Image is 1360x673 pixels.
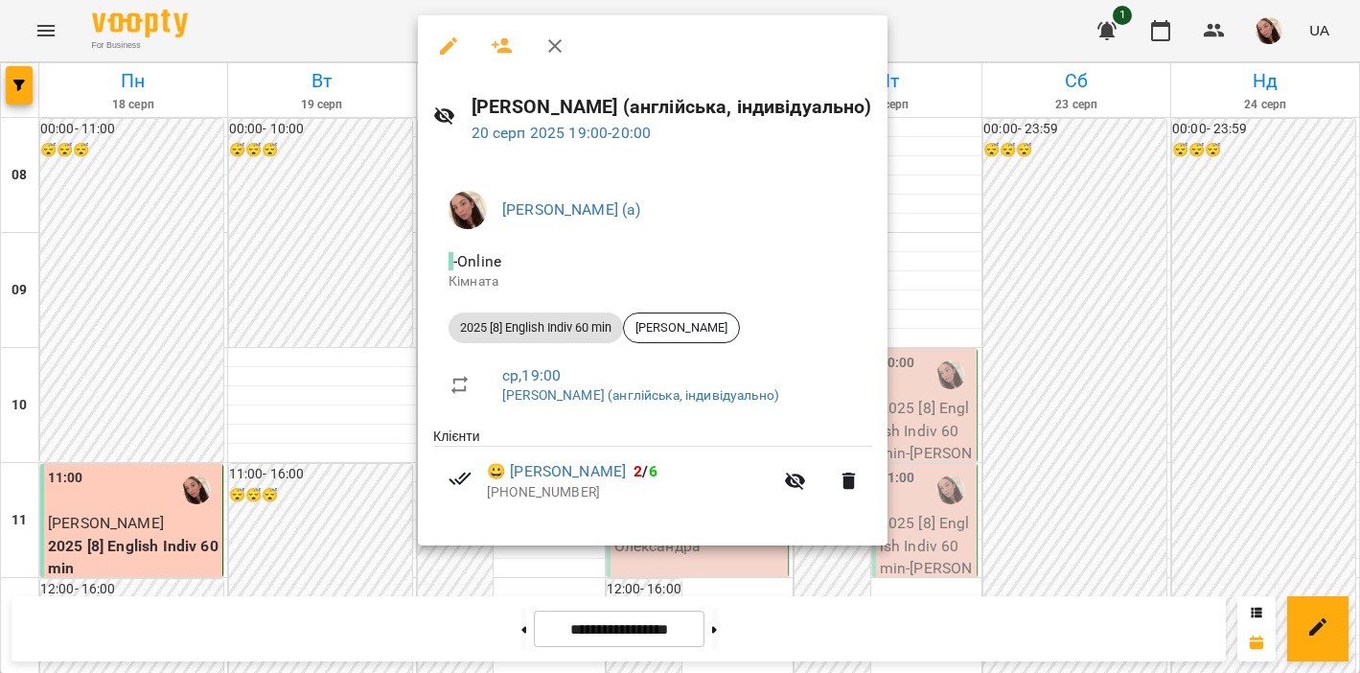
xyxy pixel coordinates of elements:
[502,387,779,403] a: [PERSON_NAME] (англійська, індивідуально)
[502,366,561,384] a: ср , 19:00
[449,252,505,270] span: - Online
[449,319,623,336] span: 2025 [8] English Indiv 60 min
[472,92,872,122] h6: [PERSON_NAME] (англійська, індивідуально)
[449,467,472,490] svg: Візит сплачено
[487,460,626,483] a: 😀 [PERSON_NAME]
[487,483,772,502] p: [PHONE_NUMBER]
[502,200,641,219] a: [PERSON_NAME] (а)
[649,462,657,480] span: 6
[472,124,652,142] a: 20 серп 2025 19:00-20:00
[624,319,739,336] span: [PERSON_NAME]
[634,462,642,480] span: 2
[634,462,657,480] b: /
[623,313,740,343] div: [PERSON_NAME]
[449,272,857,291] p: Кімната
[433,427,872,522] ul: Клієнти
[449,191,487,229] img: 8e00ca0478d43912be51e9823101c125.jpg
